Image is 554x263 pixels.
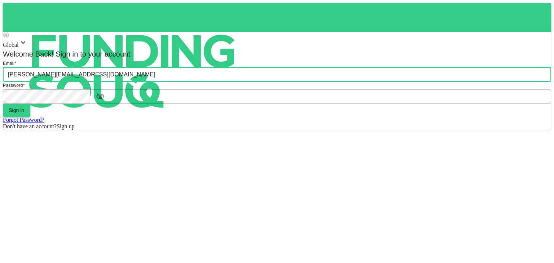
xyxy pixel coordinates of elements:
img: logo [3,3,263,140]
div: Global [3,38,551,48]
span: Sign up [57,123,74,129]
a: logo [3,3,551,32]
span: Don't have an account? [3,123,57,129]
span: Welcome Back! [3,50,54,58]
input: password [3,89,90,104]
span: Email [3,61,14,66]
span: Sign in to your account [54,50,131,58]
span: Password [3,83,23,88]
button: Sign in [3,104,30,117]
input: email [3,67,551,82]
a: Forgot Password? [3,117,44,123]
